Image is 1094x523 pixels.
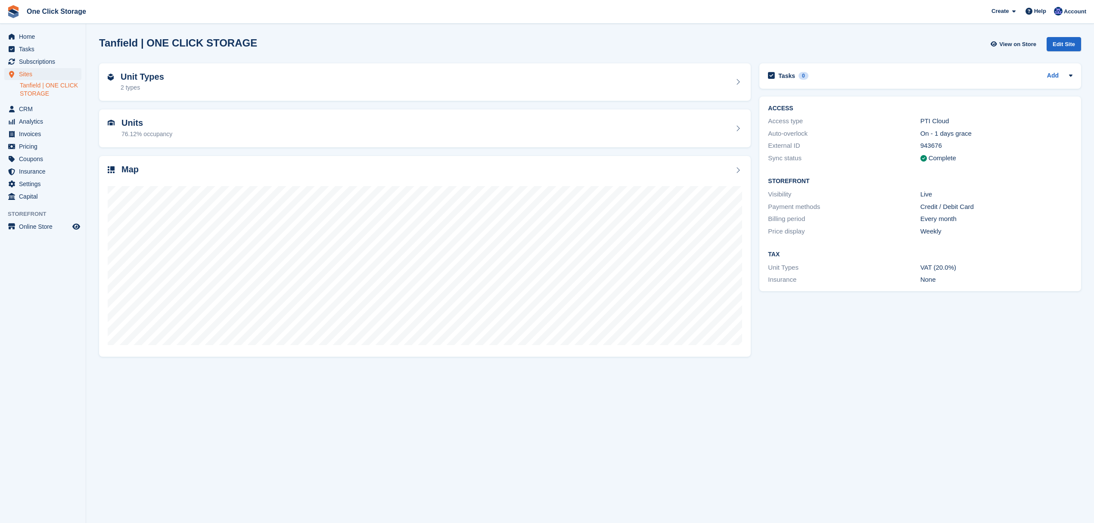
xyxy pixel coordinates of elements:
span: Insurance [19,165,71,177]
div: VAT (20.0%) [920,263,1072,273]
div: Weekly [920,227,1072,237]
span: Invoices [19,128,71,140]
a: Preview store [71,221,81,232]
span: Sites [19,68,71,80]
a: View on Store [989,37,1040,51]
div: Billing period [768,214,920,224]
div: Sync status [768,153,920,163]
a: One Click Storage [23,4,90,19]
div: 943676 [920,141,1072,151]
span: Help [1034,7,1046,16]
span: Capital [19,190,71,202]
a: Add [1047,71,1059,81]
div: On - 1 days grace [920,129,1072,139]
span: Subscriptions [19,56,71,68]
a: menu [4,103,81,115]
div: Visibility [768,190,920,199]
div: Price display [768,227,920,237]
h2: Unit Types [121,72,164,82]
a: menu [4,43,81,55]
h2: Storefront [768,178,1072,185]
a: Tanfield | ONE CLICK STORAGE [20,81,81,98]
div: Auto-overlock [768,129,920,139]
div: External ID [768,141,920,151]
span: Storefront [8,210,86,218]
h2: Tasks [778,72,795,80]
a: menu [4,115,81,128]
a: menu [4,165,81,177]
span: Settings [19,178,71,190]
div: Insurance [768,275,920,285]
span: Analytics [19,115,71,128]
a: Units 76.12% occupancy [99,109,751,147]
h2: ACCESS [768,105,1072,112]
span: CRM [19,103,71,115]
div: Access type [768,116,920,126]
img: map-icn-33ee37083ee616e46c38cad1a60f524a97daa1e2b2c8c0bc3eb3415660979fc1.svg [108,166,115,173]
div: Complete [929,153,956,163]
img: unit-type-icn-2b2737a686de81e16bb02015468b77c625bbabd49415b5ef34ead5e3b44a266d.svg [108,74,114,81]
h2: Units [121,118,172,128]
div: PTI Cloud [920,116,1072,126]
div: 76.12% occupancy [121,130,172,139]
div: Live [920,190,1072,199]
a: menu [4,128,81,140]
img: stora-icon-8386f47178a22dfd0bd8f6a31ec36ba5ce8667c1dd55bd0f319d3a0aa187defe.svg [7,5,20,18]
a: Edit Site [1047,37,1081,55]
span: Coupons [19,153,71,165]
div: None [920,275,1072,285]
img: unit-icn-7be61d7bf1b0ce9d3e12c5938cc71ed9869f7b940bace4675aadf7bd6d80202e.svg [108,120,115,126]
div: 2 types [121,83,164,92]
div: Unit Types [768,263,920,273]
span: Online Store [19,221,71,233]
span: Home [19,31,71,43]
a: menu [4,178,81,190]
span: View on Store [999,40,1036,49]
img: Thomas [1054,7,1063,16]
span: Tasks [19,43,71,55]
a: menu [4,221,81,233]
a: Unit Types 2 types [99,63,751,101]
div: 0 [799,72,808,80]
span: Pricing [19,140,71,153]
a: menu [4,140,81,153]
a: menu [4,153,81,165]
a: menu [4,68,81,80]
div: Payment methods [768,202,920,212]
div: Credit / Debit Card [920,202,1072,212]
h2: Map [121,165,139,174]
h2: Tax [768,251,1072,258]
a: menu [4,31,81,43]
span: Account [1064,7,1086,16]
div: Every month [920,214,1072,224]
a: Map [99,156,751,357]
span: Create [991,7,1009,16]
a: menu [4,190,81,202]
h2: Tanfield | ONE CLICK STORAGE [99,37,257,49]
a: menu [4,56,81,68]
div: Edit Site [1047,37,1081,51]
